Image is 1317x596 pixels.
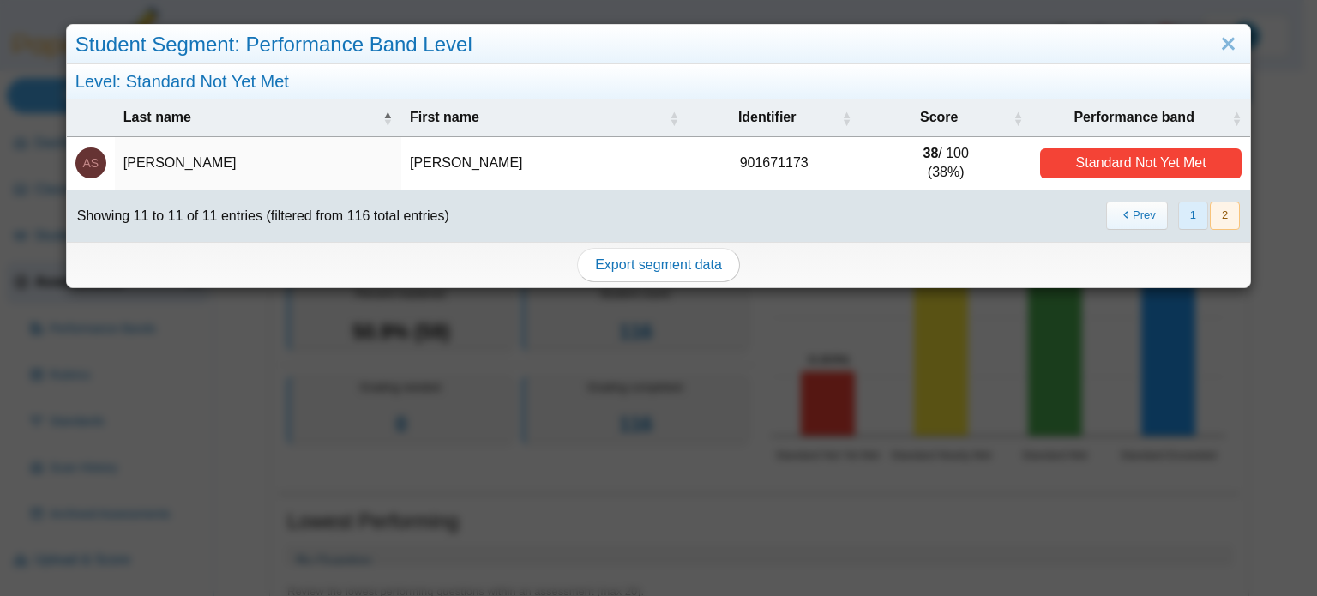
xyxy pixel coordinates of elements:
span: Identifier : Activate to sort [841,110,851,127]
span: Identifier [696,108,838,127]
span: Last name [123,108,379,127]
td: / 100 (38%) [860,137,1031,190]
span: Last name : Activate to invert sorting [382,110,393,127]
span: Performance band : Activate to sort [1231,110,1242,127]
div: Level: Standard Not Yet Met [67,64,1250,99]
td: [PERSON_NAME] [401,137,688,190]
span: First name [410,108,665,127]
button: 2 [1210,202,1240,230]
span: First name : Activate to sort [669,110,679,127]
b: 38 [923,146,939,160]
a: Export segment data [577,248,740,282]
td: [PERSON_NAME] [115,137,401,190]
div: Showing 11 to 11 of 11 entries (filtered from 116 total entries) [67,190,449,242]
span: Score [869,108,1009,127]
a: Close [1215,30,1242,59]
div: Student Segment: Performance Band Level [67,25,1250,65]
button: 1 [1178,202,1208,230]
button: Previous [1106,202,1167,230]
span: Export segment data [595,257,722,272]
td: 901671173 [688,137,860,190]
nav: pagination [1104,202,1240,230]
span: Ali Sabala [82,157,99,169]
span: Performance band [1040,108,1228,127]
span: Score : Activate to sort [1013,110,1023,127]
div: Standard Not Yet Met [1040,148,1242,178]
